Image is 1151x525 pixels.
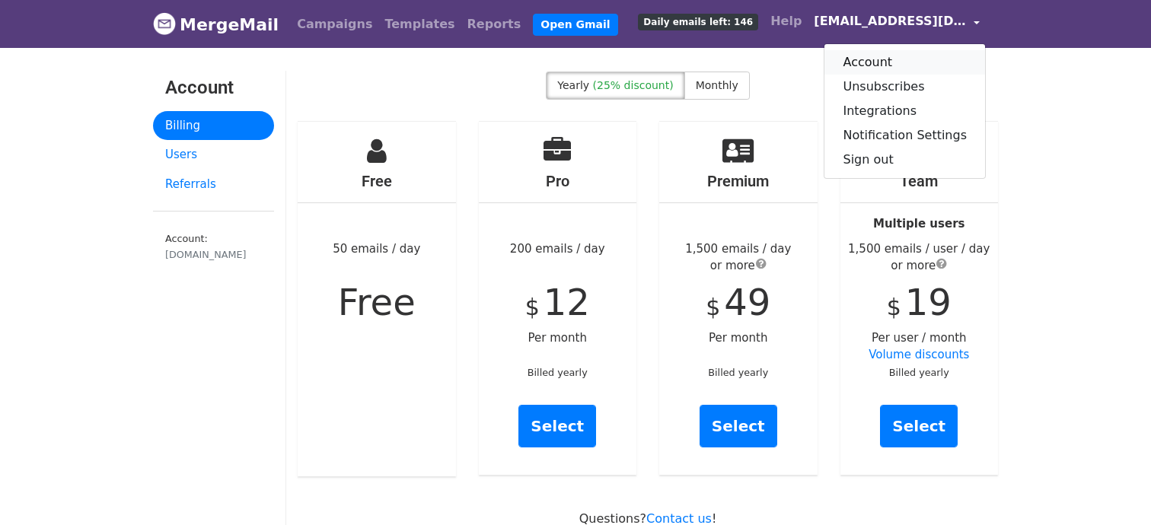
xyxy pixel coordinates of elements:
div: 200 emails / day Per month [479,122,637,475]
div: [DOMAIN_NAME] [165,247,262,262]
a: Integrations [824,99,985,123]
a: [EMAIL_ADDRESS][DOMAIN_NAME] [808,6,986,42]
h4: Team [840,172,999,190]
span: $ [887,294,901,320]
a: Volume discounts [869,348,969,361]
div: 1,500 emails / day or more [659,240,818,275]
h4: Premium [659,172,818,190]
a: Reports [461,9,528,40]
strong: Multiple users [873,217,964,231]
a: Billing [153,111,274,141]
small: Account: [165,233,262,262]
a: Select [700,405,777,447]
span: Monthly [696,79,738,91]
a: Users [153,140,274,170]
small: Billed yearly [528,367,588,378]
span: $ [525,294,540,320]
a: Templates [378,9,461,40]
span: 19 [905,281,952,323]
span: (25% discount) [593,79,674,91]
h4: Free [298,172,456,190]
a: Account [824,50,985,75]
small: Billed yearly [889,367,949,378]
img: MergeMail logo [153,12,176,35]
span: Daily emails left: 146 [638,14,758,30]
div: Per user / month [840,122,999,475]
h3: Account [165,77,262,99]
a: Open Gmail [533,14,617,36]
div: Widget de chat [1075,452,1151,525]
a: Notification Settings [824,123,985,148]
span: $ [706,294,720,320]
a: Sign out [824,148,985,172]
a: Referrals [153,170,274,199]
a: Campaigns [291,9,378,40]
span: Free [338,281,416,323]
a: Daily emails left: 146 [632,6,764,37]
div: Per month [659,122,818,475]
small: Billed yearly [708,367,768,378]
span: 12 [544,281,590,323]
a: Help [764,6,808,37]
span: [EMAIL_ADDRESS][DOMAIN_NAME] [814,12,966,30]
h4: Pro [479,172,637,190]
div: 1,500 emails / user / day or more [840,240,999,275]
div: 50 emails / day [298,122,456,476]
div: [EMAIL_ADDRESS][DOMAIN_NAME] [824,43,986,179]
a: MergeMail [153,8,279,40]
iframe: Chat Widget [1075,452,1151,525]
span: Yearly [557,79,589,91]
a: Select [518,405,596,447]
a: Select [880,405,958,447]
a: Unsubscribes [824,75,985,99]
span: 49 [724,281,770,323]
